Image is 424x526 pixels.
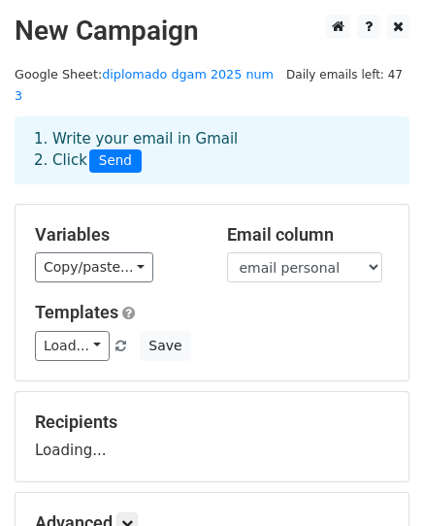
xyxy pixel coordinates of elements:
h2: New Campaign [15,15,409,48]
a: Templates [35,302,118,322]
a: Load... [35,331,110,361]
a: Copy/paste... [35,252,153,282]
h5: Variables [35,224,198,246]
span: Daily emails left: 47 [279,64,409,85]
button: Save [140,331,190,361]
h5: Email column [227,224,390,246]
div: Loading... [35,411,389,462]
a: Daily emails left: 47 [279,67,409,82]
div: 1. Write your email in Gmail 2. Click [19,128,405,173]
span: Send [89,149,142,173]
small: Google Sheet: [15,67,274,104]
a: diplomado dgam 2025 num 3 [15,67,274,104]
h5: Recipients [35,411,389,433]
